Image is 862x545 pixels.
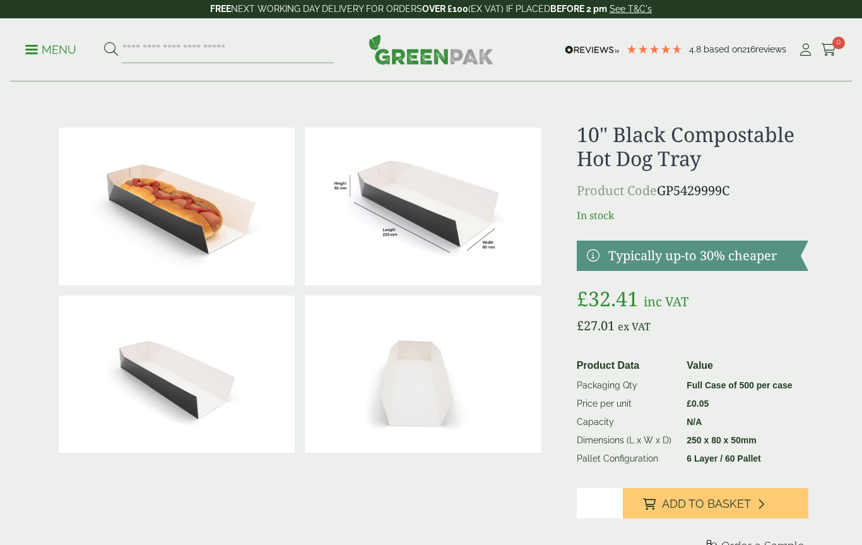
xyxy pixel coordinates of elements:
[821,44,837,56] i: Cart
[798,44,813,56] i: My Account
[577,123,808,171] h1: 10" Black Compostable Hot Dog Tray
[704,44,742,54] span: Based on
[25,42,76,55] a: Menu
[577,285,639,312] bdi: 32.41
[210,4,231,14] strong: FREE
[577,182,657,199] span: Product Code
[572,431,682,450] td: Dimensions (L x W x D)
[662,497,751,511] span: Add to Basket
[25,42,76,57] p: Menu
[572,395,682,413] td: Price per unit
[689,44,704,54] span: 4.8
[687,380,792,390] strong: Full Case of 500 per case
[623,488,808,518] button: Add to Basket
[687,453,761,464] strong: 6 Layer / 60 Pallet
[742,44,755,54] span: 216
[610,4,652,14] a: See T&C's
[755,44,786,54] span: reviews
[565,45,620,54] img: REVIEWS.io
[577,181,808,200] p: GP5429999C
[577,208,808,223] p: In stock
[626,44,683,55] div: 4.79 Stars
[422,4,468,14] strong: OVER £100
[577,317,615,334] bdi: 27.01
[821,40,837,59] a: 0
[572,450,682,468] td: Pallet Configuration
[572,413,682,431] td: Capacity
[59,128,295,285] img: 10 Black Hot Dog Tray Alt (Large)
[618,320,651,333] span: ex VAT
[687,417,702,427] strong: N/A
[687,398,709,409] bdi: 0.05
[305,296,541,453] img: 10 Black Hot Dog Tray Front (Large)
[644,293,688,310] span: inc VAT
[59,296,295,453] img: 10 Black Hot Dog Tray Side (Large)
[577,285,588,312] span: £
[687,435,757,445] strong: 250 x 80 x 50mm
[572,356,682,376] th: Product Data
[550,4,607,14] strong: BEFORE 2 pm
[577,317,584,334] span: £
[305,128,541,285] img: HotdogTray_10black
[832,37,845,49] span: 0
[369,34,493,64] img: GreenPak Supplies
[687,398,692,409] span: £
[682,356,803,376] th: Value
[572,376,682,395] td: Packaging Qty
